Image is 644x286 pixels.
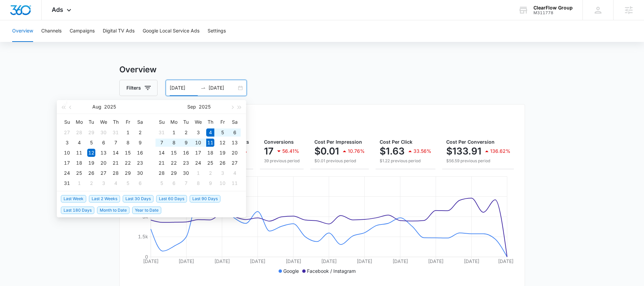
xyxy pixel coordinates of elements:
[168,148,180,158] td: 2025-09-15
[124,128,132,137] div: 1
[229,117,241,127] th: Sa
[285,258,301,264] tspan: [DATE]
[61,178,73,188] td: 2025-08-31
[134,168,146,178] td: 2025-08-30
[204,168,216,178] td: 2025-10-02
[99,169,108,177] div: 27
[75,159,83,167] div: 18
[229,148,241,158] td: 2025-09-20
[182,179,190,187] div: 7
[61,148,73,158] td: 2025-08-10
[264,158,300,164] p: 39 previous period
[63,179,71,187] div: 31
[61,195,86,202] span: Last Week
[99,179,108,187] div: 3
[180,168,192,178] td: 2025-09-30
[204,127,216,138] td: 2025-09-04
[218,149,226,157] div: 19
[138,234,148,239] tspan: 1.5k
[145,254,148,260] tspan: 0
[124,139,132,147] div: 8
[122,148,134,158] td: 2025-08-15
[200,85,206,91] span: swap-right
[158,159,166,167] div: 21
[85,138,97,148] td: 2025-08-05
[170,84,198,92] input: Start date
[156,158,168,168] td: 2025-09-21
[110,158,122,168] td: 2025-08-21
[170,139,178,147] div: 8
[124,179,132,187] div: 5
[209,84,237,92] input: End date
[446,158,510,164] p: $56.59 previous period
[200,85,206,91] span: to
[99,159,108,167] div: 20
[124,169,132,177] div: 29
[103,20,135,42] button: Digital TV Ads
[112,149,120,157] div: 14
[180,127,192,138] td: 2025-09-02
[490,149,510,153] p: 136.62%
[216,178,229,188] td: 2025-10-10
[446,146,481,157] p: $133.91
[180,178,192,188] td: 2025-10-07
[168,178,180,188] td: 2025-10-06
[112,159,120,167] div: 21
[73,138,85,148] td: 2025-08-04
[229,127,241,138] td: 2025-09-06
[136,159,144,167] div: 23
[231,169,239,177] div: 4
[89,195,120,202] span: Last 2 Weeks
[143,258,159,264] tspan: [DATE]
[87,179,95,187] div: 2
[204,117,216,127] th: Th
[97,168,110,178] td: 2025-08-27
[87,159,95,167] div: 19
[231,128,239,137] div: 6
[216,168,229,178] td: 2025-10-03
[168,117,180,127] th: Mo
[122,178,134,188] td: 2025-09-05
[73,168,85,178] td: 2025-08-25
[124,149,132,157] div: 15
[463,258,479,264] tspan: [DATE]
[168,127,180,138] td: 2025-09-01
[61,138,73,148] td: 2025-08-03
[321,258,337,264] tspan: [DATE]
[156,138,168,148] td: 2025-09-07
[264,146,273,157] p: 17
[170,179,178,187] div: 6
[63,128,71,137] div: 27
[97,138,110,148] td: 2025-08-06
[112,179,120,187] div: 4
[192,138,204,148] td: 2025-09-10
[206,139,214,147] div: 11
[134,178,146,188] td: 2025-09-06
[216,158,229,168] td: 2025-09-26
[158,128,166,137] div: 31
[218,169,226,177] div: 3
[264,139,294,145] span: Conversions
[170,149,178,157] div: 15
[158,169,166,177] div: 28
[229,138,241,148] td: 2025-09-13
[380,146,405,157] p: $1.63
[136,128,144,137] div: 2
[231,159,239,167] div: 27
[134,117,146,127] th: Sa
[124,159,132,167] div: 22
[250,258,265,264] tspan: [DATE]
[12,20,33,42] button: Overview
[122,127,134,138] td: 2025-08-01
[498,258,514,264] tspan: [DATE]
[63,159,71,167] div: 17
[192,168,204,178] td: 2025-10-01
[156,117,168,127] th: Su
[357,258,372,264] tspan: [DATE]
[187,100,196,114] button: Sep
[156,127,168,138] td: 2025-08-31
[218,159,226,167] div: 26
[216,117,229,127] th: Fr
[180,148,192,158] td: 2025-09-16
[85,168,97,178] td: 2025-08-26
